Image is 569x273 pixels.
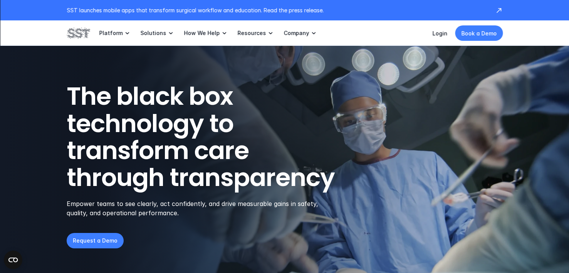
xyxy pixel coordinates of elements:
p: Book a Demo [461,29,497,37]
p: SST launches mobile apps that transform surgical workflow and education. Read the press release. [67,6,487,14]
a: Book a Demo [455,25,503,41]
p: How We Help [184,30,220,37]
a: Platform [99,20,131,46]
p: Empower teams to see clearly, act confidently, and drive measurable gains in safety, quality, and... [67,199,328,218]
h1: The black box technology to transform care through transparency [67,83,372,191]
p: Resources [237,30,266,37]
p: Request a Demo [73,236,117,245]
a: Login [432,30,447,37]
p: Solutions [140,30,166,37]
img: SST logo [67,27,90,40]
p: Platform [99,30,123,37]
p: Company [284,30,309,37]
button: Open CMP widget [4,251,22,269]
a: Request a Demo [67,233,124,248]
